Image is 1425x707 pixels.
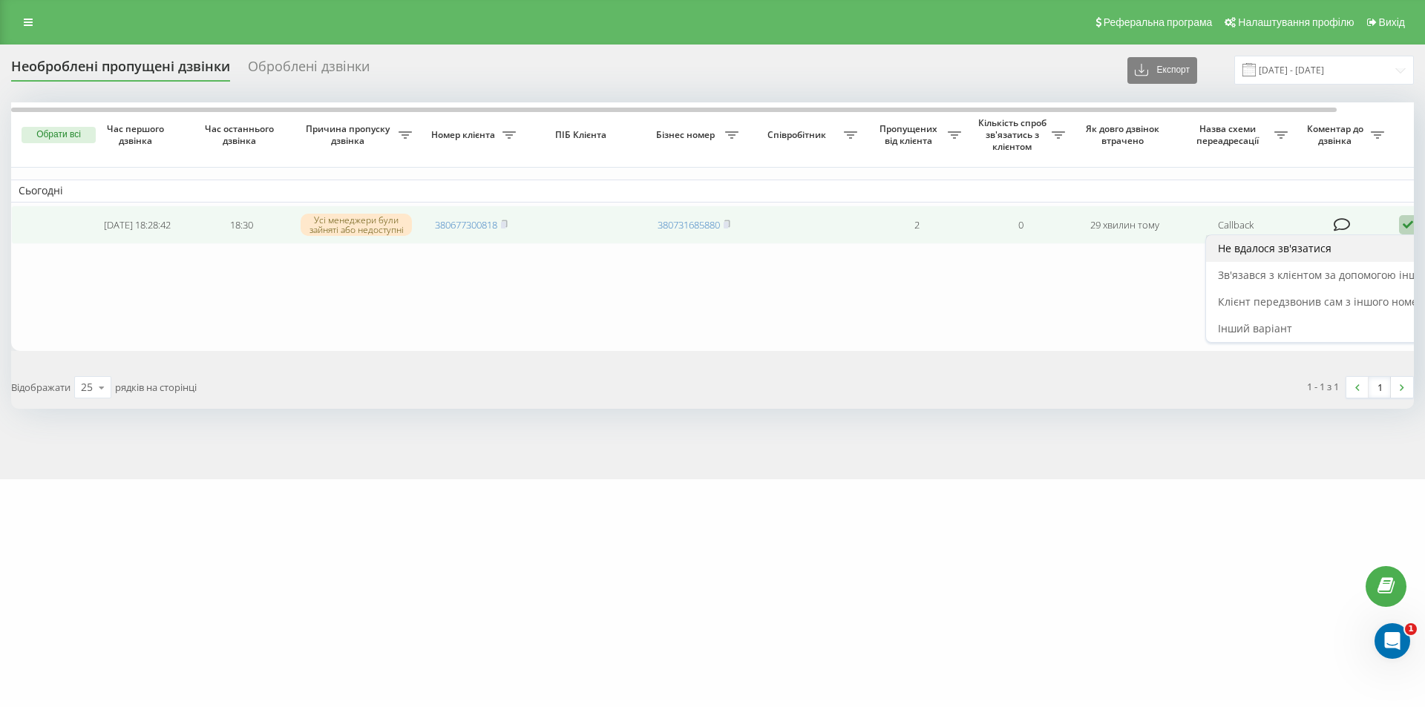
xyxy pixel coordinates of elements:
span: Пропущених від клієнта [872,123,948,146]
span: Час останнього дзвінка [201,123,281,146]
td: Callback [1176,205,1295,245]
span: Реферальна програма [1104,16,1213,28]
span: Час першого дзвінка [97,123,177,146]
span: 1 [1405,623,1417,635]
td: 2 [865,205,969,245]
div: Оброблені дзвінки [248,59,370,82]
a: 1 [1369,377,1391,398]
div: Необроблені пропущені дзвінки [11,59,230,82]
a: 380677300818 [435,218,497,231]
span: Як довго дзвінок втрачено [1084,123,1164,146]
span: Номер клієнта [427,129,502,141]
td: 18:30 [189,205,293,245]
span: Співробітник [753,129,844,141]
a: 380731685880 [658,218,720,231]
span: Кількість спроб зв'язатись з клієнтом [976,117,1052,152]
td: 29 хвилин тому [1072,205,1176,245]
span: Інший варіант [1218,321,1292,335]
span: рядків на сторінці [115,381,197,394]
div: 25 [81,380,93,395]
span: Причина пропуску дзвінка [301,123,399,146]
td: [DATE] 18:28:42 [85,205,189,245]
button: Експорт [1127,57,1197,84]
span: Коментар до дзвінка [1303,123,1371,146]
span: Бізнес номер [649,129,725,141]
span: Відображати [11,381,71,394]
span: Не вдалося зв'язатися [1218,241,1331,255]
iframe: Intercom live chat [1375,623,1410,659]
div: Усі менеджери були зайняті або недоступні [301,214,412,236]
button: Обрати всі [22,127,96,143]
span: ПІБ Клієнта [536,129,629,141]
div: 1 - 1 з 1 [1307,379,1339,394]
span: Назва схеми переадресації [1184,123,1274,146]
td: 0 [969,205,1072,245]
